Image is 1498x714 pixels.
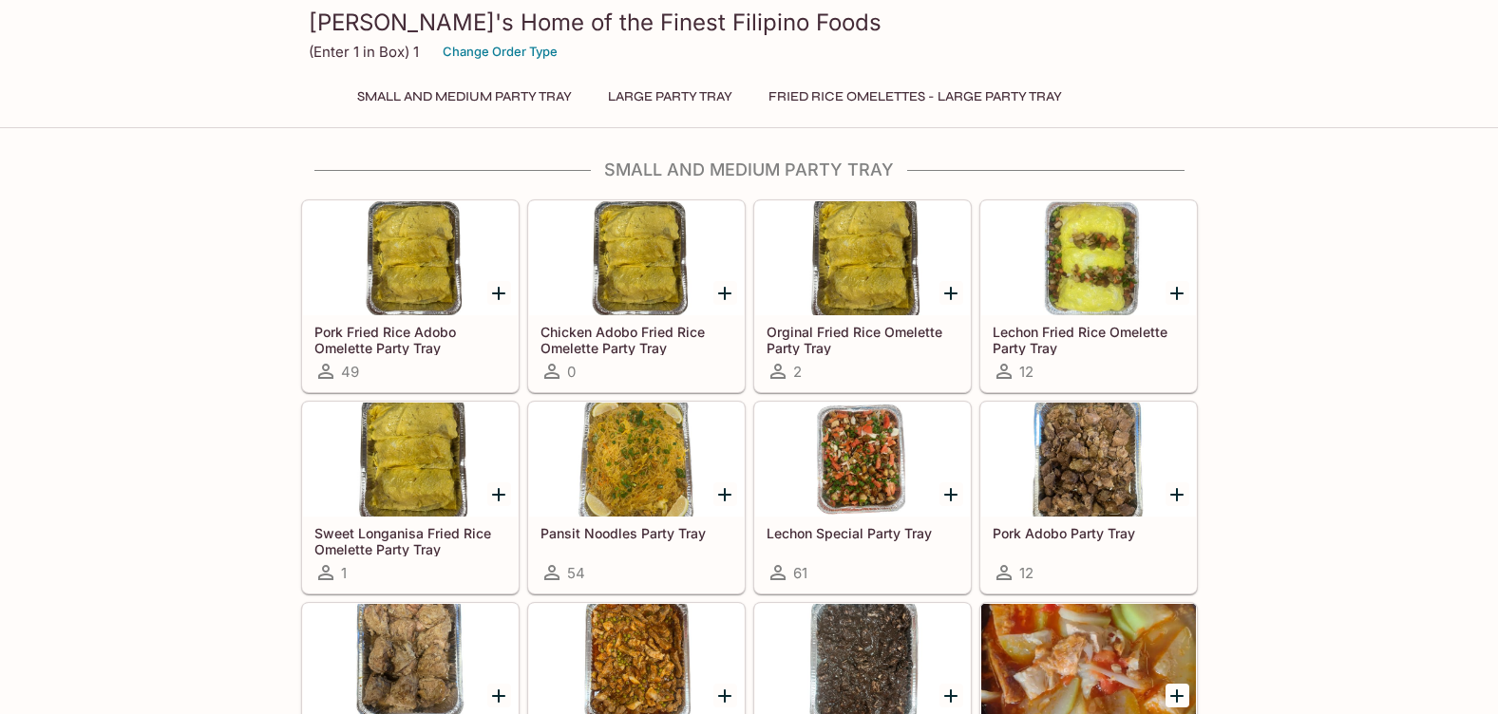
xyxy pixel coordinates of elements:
h5: Pork Fried Rice Adobo Omelette Party Tray [314,324,506,355]
h5: Sweet Longanisa Fried Rice Omelette Party Tray [314,525,506,556]
h5: Lechon Fried Rice Omelette Party Tray [993,324,1185,355]
span: 2 [793,363,802,381]
div: Lechon Fried Rice Omelette Party Tray [981,201,1196,315]
span: 61 [793,564,807,582]
button: Add Orginal Fried Rice Omelette Party Tray [939,281,963,305]
button: Add Lechon Fried Rice Omelette Party Tray [1166,281,1189,305]
div: Pansit Noodles Party Tray [529,403,744,517]
div: Chicken Adobo Fried Rice Omelette Party Tray [529,201,744,315]
button: Small and Medium Party Tray [347,84,582,110]
button: Add Dinguan Party Tray [939,684,963,707]
span: 1 [341,564,347,582]
div: Orginal Fried Rice Omelette Party Tray [755,201,970,315]
div: Sweet Longanisa Fried Rice Omelette Party Tray [303,403,518,517]
button: Add Pork Fried Rice Adobo Omelette Party Tray [487,281,511,305]
h5: Pansit Noodles Party Tray [540,525,732,541]
div: Lechon Special Party Tray [755,403,970,517]
button: Add Lechon Special Party Tray [939,482,963,506]
div: Pork Adobo Party Tray [981,403,1196,517]
button: Add Chicken Adobo Party Tray [487,684,511,707]
button: Add Pork Gisantes Party Tray [713,684,737,707]
a: Orginal Fried Rice Omelette Party Tray2 [754,200,971,392]
h5: Lechon Special Party Tray [767,525,958,541]
span: 0 [567,363,576,381]
button: Add Pansit Noodles Party Tray [713,482,737,506]
h3: [PERSON_NAME]'s Home of the Finest Filipino Foods [309,8,1190,37]
a: Chicken Adobo Fried Rice Omelette Party Tray0 [528,200,745,392]
span: 49 [341,363,359,381]
a: Pork Adobo Party Tray12 [980,402,1197,593]
button: Fried Rice Omelettes - Large Party Tray [758,84,1072,110]
a: Sweet Longanisa Fried Rice Omelette Party Tray1 [302,402,519,593]
button: Add Pork Squash Party Tray [1166,684,1189,707]
span: 12 [1019,564,1033,582]
a: Pansit Noodles Party Tray54 [528,402,745,593]
a: Lechon Special Party Tray61 [754,402,971,593]
span: 54 [567,564,585,582]
h4: Small and Medium Party Tray [301,160,1198,180]
button: Add Pork Adobo Party Tray [1166,482,1189,506]
p: (Enter 1 in Box) 1 [309,43,419,61]
span: 12 [1019,363,1033,381]
h5: Orginal Fried Rice Omelette Party Tray [767,324,958,355]
a: Lechon Fried Rice Omelette Party Tray12 [980,200,1197,392]
button: Large Party Tray [597,84,743,110]
a: Pork Fried Rice Adobo Omelette Party Tray49 [302,200,519,392]
h5: Chicken Adobo Fried Rice Omelette Party Tray [540,324,732,355]
button: Add Chicken Adobo Fried Rice Omelette Party Tray [713,281,737,305]
button: Change Order Type [434,37,566,66]
button: Add Sweet Longanisa Fried Rice Omelette Party Tray [487,482,511,506]
h5: Pork Adobo Party Tray [993,525,1185,541]
div: Pork Fried Rice Adobo Omelette Party Tray [303,201,518,315]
